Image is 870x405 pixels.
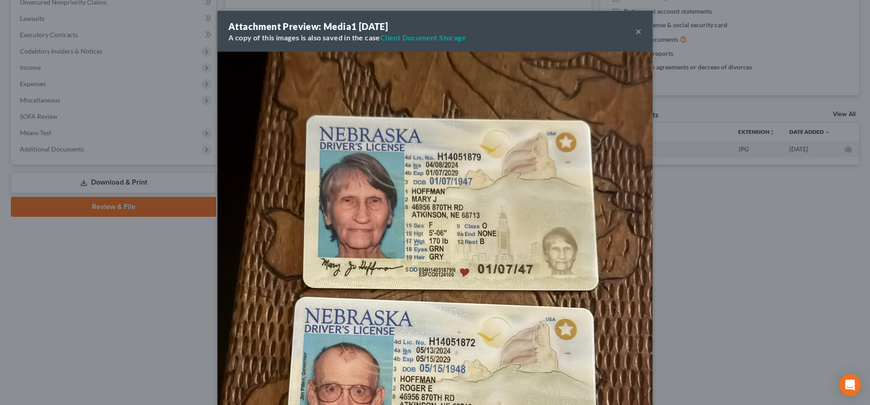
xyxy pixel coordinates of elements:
[635,26,642,37] button: ×
[380,33,466,42] a: Client Document Storage
[228,33,466,43] div: A copy of this images is also saved in the case
[228,21,388,32] strong: Attachment Preview: Media1 [DATE]
[839,374,861,396] div: Open Intercom Messenger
